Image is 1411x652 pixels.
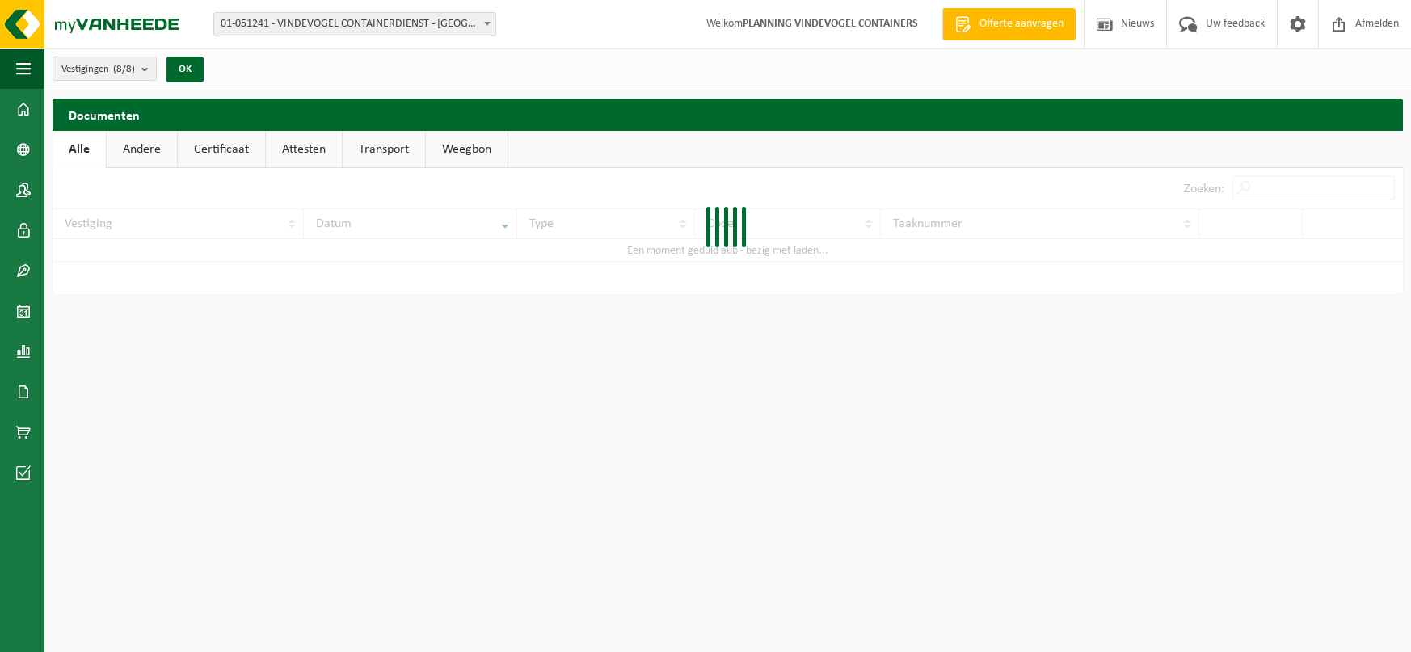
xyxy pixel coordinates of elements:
span: Vestigingen [61,57,135,82]
count: (8/8) [113,64,135,74]
strong: PLANNING VINDEVOGEL CONTAINERS [743,18,918,30]
span: 01-051241 - VINDEVOGEL CONTAINERDIENST - OUDENAARDE - OUDENAARDE [214,13,495,36]
button: OK [166,57,204,82]
span: Offerte aanvragen [975,16,1068,32]
a: Weegbon [426,131,508,168]
a: Certificaat [178,131,265,168]
span: 01-051241 - VINDEVOGEL CONTAINERDIENST - OUDENAARDE - OUDENAARDE [213,12,496,36]
a: Andere [107,131,177,168]
a: Transport [343,131,425,168]
a: Attesten [266,131,342,168]
a: Offerte aanvragen [942,8,1076,40]
h2: Documenten [53,99,1403,130]
a: Alle [53,131,106,168]
button: Vestigingen(8/8) [53,57,157,81]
